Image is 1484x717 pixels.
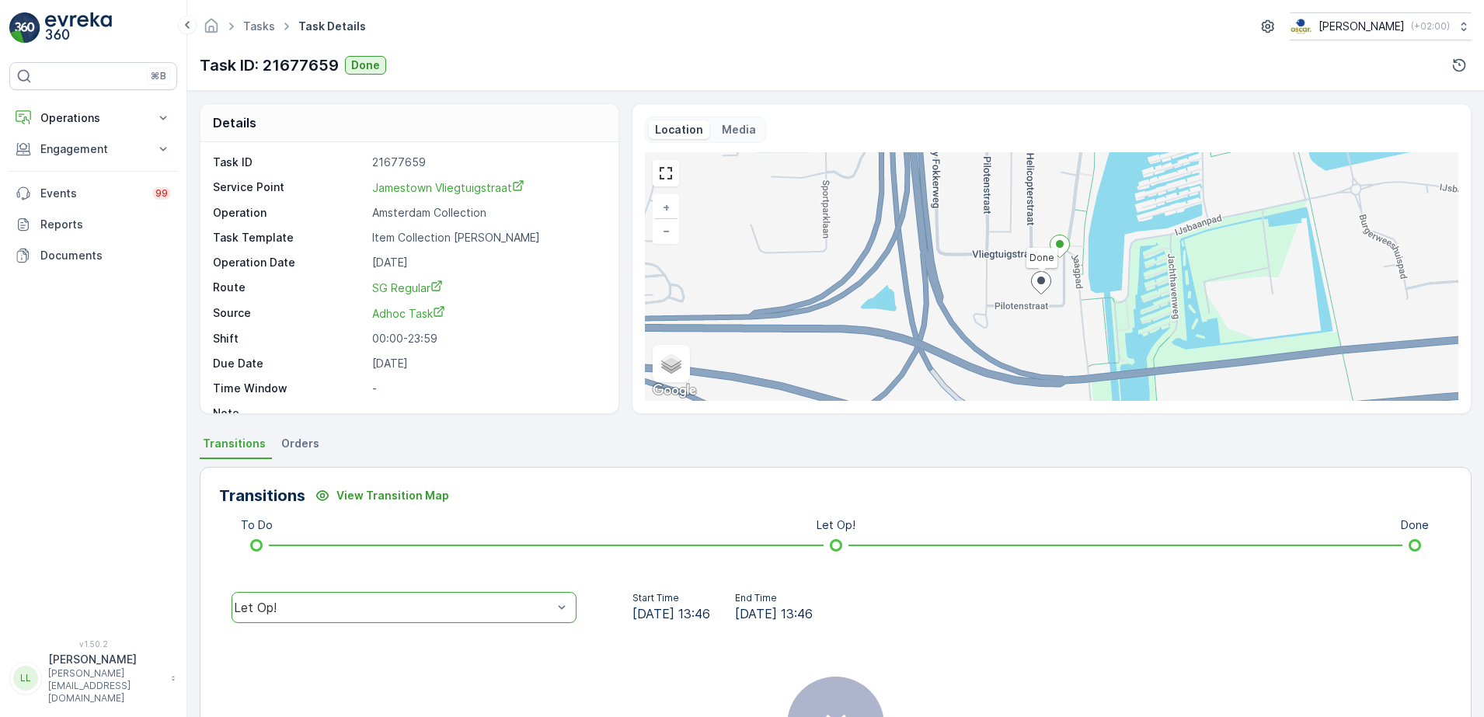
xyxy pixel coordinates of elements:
[9,240,177,271] a: Documents
[372,381,602,396] p: -
[9,12,40,44] img: logo
[40,141,146,157] p: Engagement
[305,483,458,508] button: View Transition Map
[372,205,602,221] p: Amsterdam Collection
[655,122,703,137] p: Location
[213,179,366,196] p: Service Point
[155,187,168,200] p: 99
[372,280,602,296] a: SG Regular
[151,70,166,82] p: ⌘B
[372,305,602,322] a: Adhoc Task
[372,255,602,270] p: [DATE]
[654,346,688,381] a: Layers
[203,23,220,37] a: Homepage
[372,155,602,170] p: 21677659
[372,307,445,320] span: Adhoc Task
[632,592,710,604] p: Start Time
[9,209,177,240] a: Reports
[40,217,171,232] p: Reports
[9,639,177,649] span: v 1.50.2
[295,19,369,34] span: Task Details
[735,604,813,623] span: [DATE] 13:46
[372,179,602,196] a: Jamestown Vliegtuigstraat
[9,652,177,705] button: LL[PERSON_NAME][PERSON_NAME][EMAIL_ADDRESS][DOMAIN_NAME]
[1411,20,1450,33] p: ( +02:00 )
[372,230,602,245] p: Item Collection [PERSON_NAME]
[663,200,670,214] span: +
[48,652,163,667] p: [PERSON_NAME]
[203,436,266,451] span: Transitions
[1319,19,1405,34] p: [PERSON_NAME]
[234,600,552,614] div: Let Op!
[213,113,256,132] p: Details
[1290,12,1472,40] button: [PERSON_NAME](+02:00)
[48,667,163,705] p: [PERSON_NAME][EMAIL_ADDRESS][DOMAIN_NAME]
[649,381,700,401] a: Open this area in Google Maps (opens a new window)
[213,205,366,221] p: Operation
[213,230,366,245] p: Task Template
[13,666,38,691] div: LL
[1290,18,1312,35] img: basis-logo_rgb2x.png
[1401,517,1429,533] p: Done
[219,484,305,507] p: Transitions
[213,405,366,421] p: Note
[632,604,710,623] span: [DATE] 13:46
[213,331,366,346] p: Shift
[336,488,449,503] p: View Transition Map
[654,162,678,185] a: View Fullscreen
[45,12,112,44] img: logo_light-DOdMpM7g.png
[40,110,146,126] p: Operations
[654,219,678,242] a: Zoom Out
[9,134,177,165] button: Engagement
[40,186,143,201] p: Events
[649,381,700,401] img: Google
[372,181,524,194] span: Jamestown Vliegtuigstraat
[200,54,339,77] p: Task ID: 21677659
[372,281,443,294] span: SG Regular
[9,178,177,209] a: Events99
[241,517,273,533] p: To Do
[817,517,855,533] p: Let Op!
[722,122,756,137] p: Media
[243,19,275,33] a: Tasks
[345,56,386,75] button: Done
[654,196,678,219] a: Zoom In
[213,155,366,170] p: Task ID
[40,248,171,263] p: Documents
[213,255,366,270] p: Operation Date
[213,305,366,322] p: Source
[9,103,177,134] button: Operations
[372,356,602,371] p: [DATE]
[735,592,813,604] p: End Time
[663,224,671,237] span: −
[213,381,366,396] p: Time Window
[351,57,380,73] p: Done
[281,436,319,451] span: Orders
[213,356,366,371] p: Due Date
[213,280,366,296] p: Route
[372,405,602,421] p: -
[372,331,602,346] p: 00:00-23:59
